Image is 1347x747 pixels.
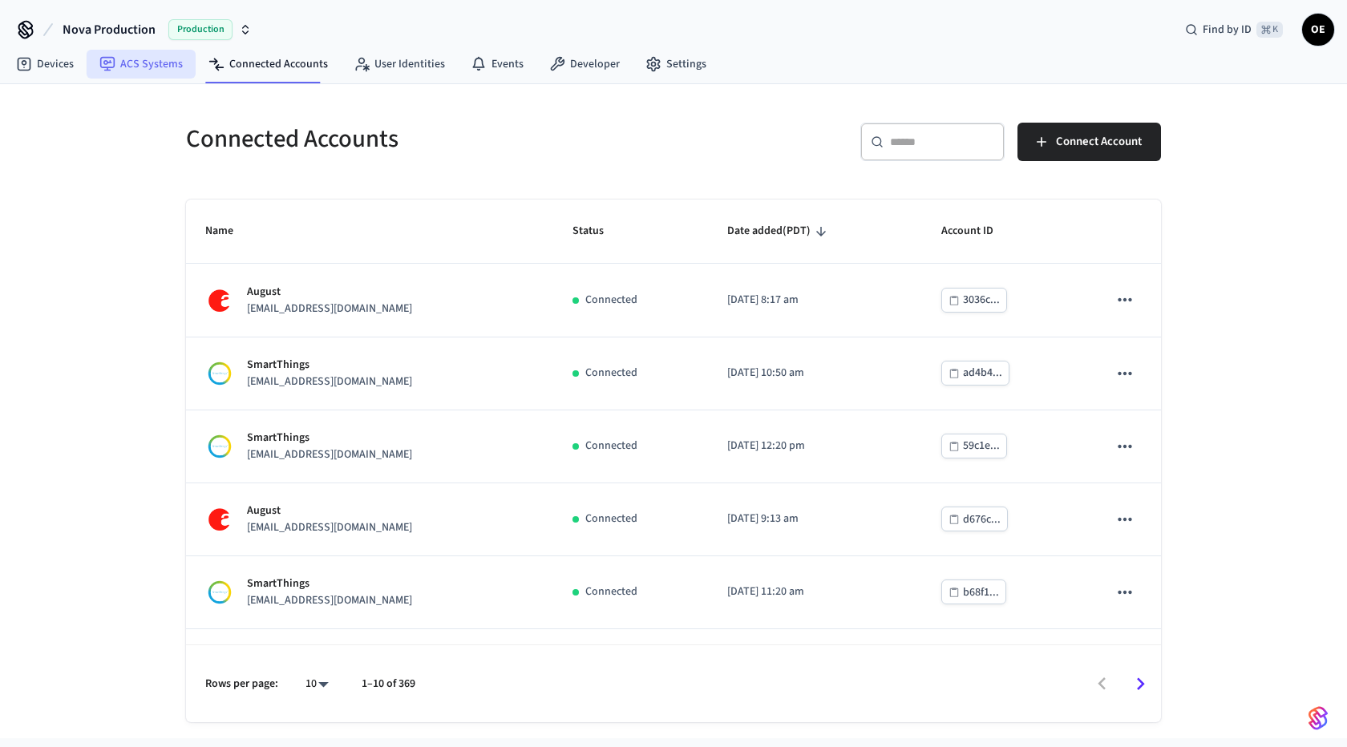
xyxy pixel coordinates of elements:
[941,507,1008,531] button: d676c...
[963,436,1000,456] div: 59c1e...
[941,434,1007,458] button: 59c1e...
[205,432,234,461] img: Smartthings Logo, Square
[727,438,903,454] p: [DATE] 12:20 pm
[205,578,234,607] img: Smartthings Logo, Square
[941,288,1007,313] button: 3036c...
[362,676,415,692] p: 1–10 of 369
[458,50,536,79] a: Events
[297,672,336,696] div: 10
[1304,15,1333,44] span: OE
[196,50,341,79] a: Connected Accounts
[247,575,412,592] p: SmartThings
[585,511,637,527] p: Connected
[941,361,1009,386] button: ad4b4...
[1256,22,1283,38] span: ⌘ K
[247,301,412,317] p: [EMAIL_ADDRESS][DOMAIN_NAME]
[247,357,412,373] p: SmartThings
[1056,131,1142,152] span: Connect Account
[572,219,625,244] span: Status
[727,292,903,309] p: [DATE] 8:17 am
[963,583,999,603] div: b68f1...
[247,503,412,519] p: August
[585,292,637,309] p: Connected
[727,511,903,527] p: [DATE] 9:13 am
[247,592,412,609] p: [EMAIL_ADDRESS][DOMAIN_NAME]
[633,50,719,79] a: Settings
[87,50,196,79] a: ACS Systems
[247,519,412,536] p: [EMAIL_ADDRESS][DOMAIN_NAME]
[247,430,412,446] p: SmartThings
[941,219,1014,244] span: Account ID
[727,365,903,382] p: [DATE] 10:50 am
[205,505,234,534] img: August Logo, Square
[341,50,458,79] a: User Identities
[247,446,412,463] p: [EMAIL_ADDRESS][DOMAIN_NAME]
[941,579,1006,604] button: b68f1...
[536,50,633,79] a: Developer
[1302,14,1334,46] button: OE
[1172,15,1296,44] div: Find by ID⌘ K
[186,123,664,155] h5: Connected Accounts
[585,365,637,382] p: Connected
[168,19,233,40] span: Production
[63,20,156,39] span: Nova Production
[585,438,637,454] p: Connected
[247,284,412,301] p: August
[1122,665,1159,703] button: Go to next page
[727,583,903,600] p: [DATE] 11:20 am
[963,510,1001,530] div: d676c...
[727,219,831,244] span: Date added(PDT)
[247,373,412,390] p: [EMAIL_ADDRESS][DOMAIN_NAME]
[205,676,278,692] p: Rows per page:
[205,359,234,388] img: Smartthings Logo, Square
[1309,705,1328,731] img: SeamLogoGradient.69752ec5.svg
[205,219,254,244] span: Name
[1203,22,1252,38] span: Find by ID
[3,50,87,79] a: Devices
[963,363,1002,383] div: ad4b4...
[1017,123,1161,161] button: Connect Account
[963,290,1000,310] div: 3036c...
[585,583,637,600] p: Connected
[205,286,234,315] img: August Logo, Square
